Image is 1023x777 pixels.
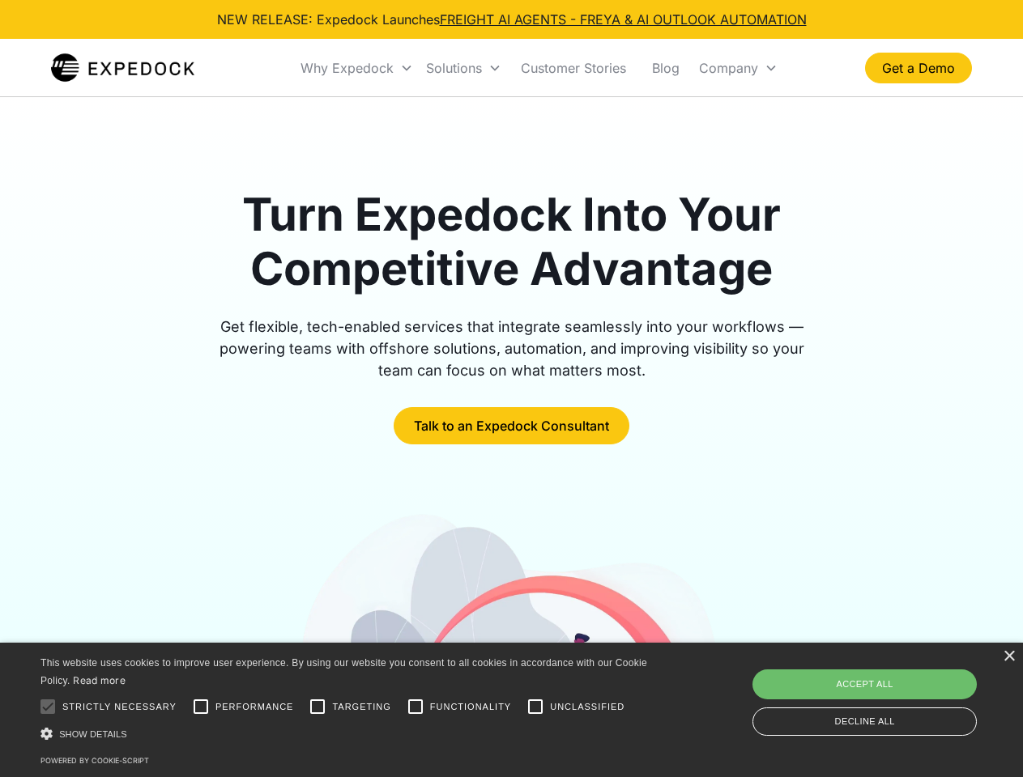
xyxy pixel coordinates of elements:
[430,700,511,714] span: Functionality
[59,729,127,739] span: Show details
[215,700,294,714] span: Performance
[440,11,807,28] a: FREIGHT AI AGENTS - FREYA & AI OUTLOOK AUTOMATION
[40,657,647,687] span: This website uses cookies to improve user experience. By using our website you consent to all coo...
[40,756,149,765] a: Powered by cookie-script
[51,52,194,84] img: Expedock Logo
[693,40,784,96] div: Company
[426,60,482,76] div: Solutions
[217,10,807,29] div: NEW RELEASE: Expedock Launches
[508,40,639,96] a: Customer Stories
[51,52,194,84] a: home
[420,40,508,96] div: Solutions
[639,40,693,96] a: Blog
[62,700,177,714] span: Strictly necessary
[753,602,1023,777] iframe: Chat Widget
[332,700,390,714] span: Targeting
[73,674,126,686] a: Read more
[394,407,629,444] a: Talk to an Expedock Consultant
[699,60,758,76] div: Company
[550,700,624,714] span: Unclassified
[865,53,972,83] a: Get a Demo
[294,40,420,96] div: Why Expedock
[301,60,394,76] div: Why Expedock
[201,188,823,296] h1: Turn Expedock Into Your Competitive Advantage
[201,316,823,381] div: Get flexible, tech-enabled services that integrate seamlessly into your workflows — powering team...
[40,725,653,742] div: Show details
